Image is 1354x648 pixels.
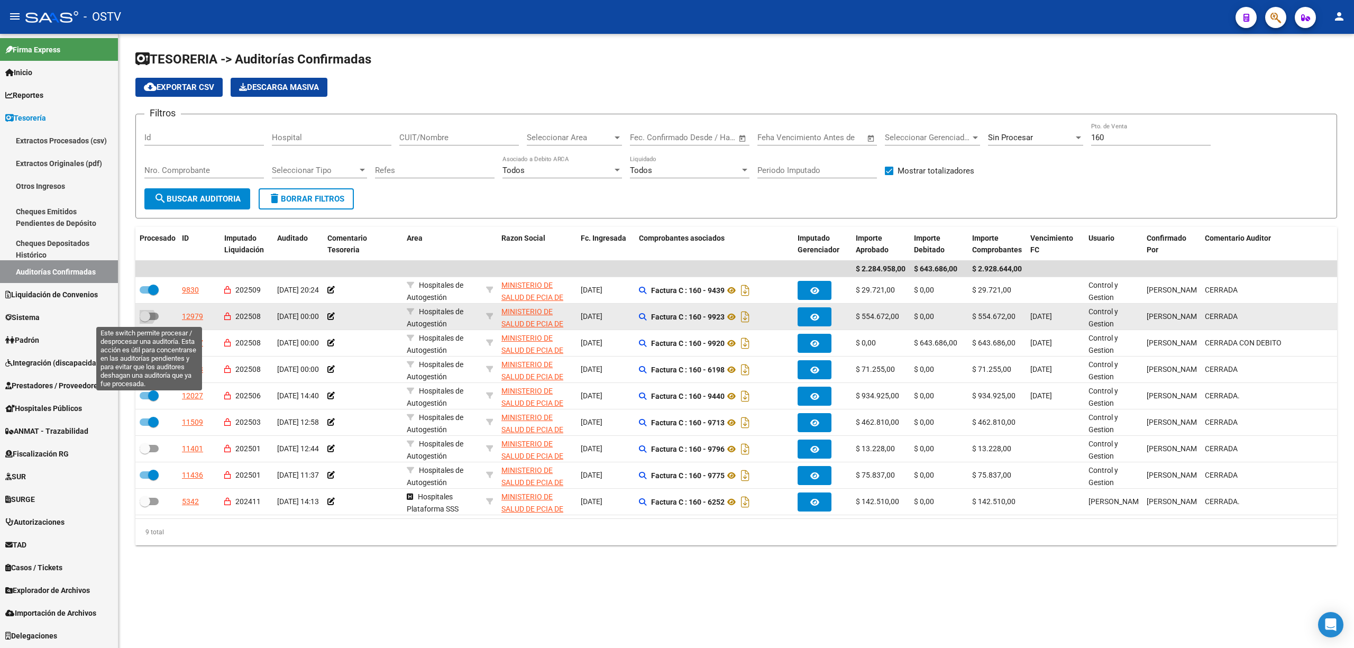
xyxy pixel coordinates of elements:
span: Importación de Archivos [5,607,96,619]
span: [DATE] [581,471,602,479]
button: Open calendar [737,132,749,144]
span: [PERSON_NAME] [1147,471,1203,479]
span: 202411 [235,497,261,506]
span: $ 0,00 [914,365,934,373]
span: Control y Gestion Hospitales Públicos (OSTV) [1088,413,1123,470]
span: MINISTERIO DE SALUD DE PCIA DE BSAS [501,307,563,340]
span: $ 0,00 [914,497,934,506]
span: [DATE] 20:24 [277,286,319,294]
span: $ 0,00 [856,339,876,347]
strong: Factura C : 160 - 6252 [651,498,725,506]
span: MINISTERIO DE SALUD DE PCIA DE BSAS [501,413,563,446]
i: Descargar documento [738,441,752,458]
mat-icon: delete [268,192,281,205]
button: Exportar CSV [135,78,223,97]
span: [DATE] 11:37 [277,471,319,479]
span: [PERSON_NAME] [1147,312,1203,321]
div: - 30626983398 [501,306,572,328]
span: $ 643.686,00 [972,339,1015,347]
span: [PERSON_NAME] [1088,497,1145,506]
div: Open Intercom Messenger [1318,612,1343,637]
span: Hospitales de Autogestión [407,440,463,460]
strong: Factura C : 160 - 9775 [651,471,725,480]
span: Todos [502,166,525,175]
span: [PERSON_NAME] [1147,365,1203,373]
span: $ 71.255,00 [856,365,895,373]
input: Fecha inicio [630,133,673,142]
datatable-header-cell: Comentario Tesoreria [323,227,402,262]
datatable-header-cell: Imputado Liquidación [220,227,273,262]
datatable-header-cell: Usuario [1084,227,1142,262]
span: $ 29.721,00 [972,286,1011,294]
span: [PERSON_NAME] [1147,497,1203,506]
span: [DATE] [581,286,602,294]
span: Liquidación de Convenios [5,289,98,300]
div: - 30626983398 [501,385,572,407]
span: [DATE] [1030,339,1052,347]
span: SUR [5,471,26,482]
i: Descargar documento [738,467,752,484]
span: 202501 [235,471,261,479]
span: Reportes [5,89,43,101]
datatable-header-cell: Confirmado Por [1142,227,1201,262]
span: $ 2.928.644,00 [972,264,1022,273]
button: Open calendar [865,132,877,144]
span: Control y Gestion Hospitales Públicos (OSTV) [1088,334,1123,390]
span: [DATE] [581,312,602,321]
datatable-header-cell: Vencimiento FC [1026,227,1084,262]
input: Fecha fin [682,133,734,142]
span: Hospitales Públicos [5,403,82,414]
span: 202501 [235,444,261,453]
span: Fc. Ingresada [581,234,626,242]
span: $ 643.686,00 [914,264,957,273]
span: CERRADA [1205,286,1238,294]
span: Descarga Masiva [239,83,319,92]
button: Borrar Filtros [259,188,354,209]
datatable-header-cell: Auditado [273,227,323,262]
span: Hospitales de Autogestión [407,281,463,302]
span: MINISTERIO DE SALUD DE PCIA DE BSAS [501,360,563,393]
div: 12027 [182,390,203,402]
span: $ 0,00 [914,444,934,453]
strong: Factura C : 160 - 9713 [651,418,725,427]
span: CERRADA [1205,365,1238,373]
span: [DATE] [1030,312,1052,321]
span: Control y Gestion Hospitales Públicos (OSTV) [1088,440,1123,496]
span: Auditado [277,234,308,242]
span: Area [407,234,423,242]
span: Firma Express [5,44,60,56]
span: ID [182,234,189,242]
i: Descargar documento [738,282,752,299]
div: - 30626983398 [501,359,572,381]
span: $ 2.284.958,00 [856,264,905,273]
span: MINISTERIO DE SALUD DE PCIA DE BSAS [501,440,563,472]
span: $ 75.837,00 [856,471,895,479]
app-download-masive: Descarga masiva de comprobantes (adjuntos) [231,78,327,97]
mat-icon: menu [8,10,21,23]
span: ANMAT - Trazabilidad [5,425,88,437]
span: 202506 [235,391,261,400]
button: Buscar Auditoria [144,188,250,209]
span: Control y Gestion Hospitales Públicos (OSTV) [1088,387,1123,443]
div: - 30626983398 [501,438,572,460]
span: Tesorería [5,112,46,124]
span: [DATE] 12:58 [277,418,319,426]
span: CERRADA [1205,312,1238,321]
span: Inicio [5,67,32,78]
span: $ 0,00 [914,471,934,479]
div: 12979 [182,311,203,323]
mat-icon: search [154,192,167,205]
span: Explorador de Archivos [5,585,90,596]
span: MINISTERIO DE SALUD DE PCIA DE BSAS [501,334,563,367]
span: Padrón [5,334,39,346]
span: [PERSON_NAME] [1147,391,1203,400]
span: $ 142.510,00 [972,497,1015,506]
span: MINISTERIO DE SALUD DE PCIA DE BSAS [501,466,563,499]
strong: Factura C : 160 - 9439 [651,286,725,295]
datatable-header-cell: Fc. Ingresada [577,227,635,262]
span: [PERSON_NAME] [1147,418,1203,426]
span: $ 71.255,00 [972,365,1011,373]
span: [DATE] 14:13 [277,497,319,506]
span: Usuario [1088,234,1114,242]
button: Descarga Masiva [231,78,327,97]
